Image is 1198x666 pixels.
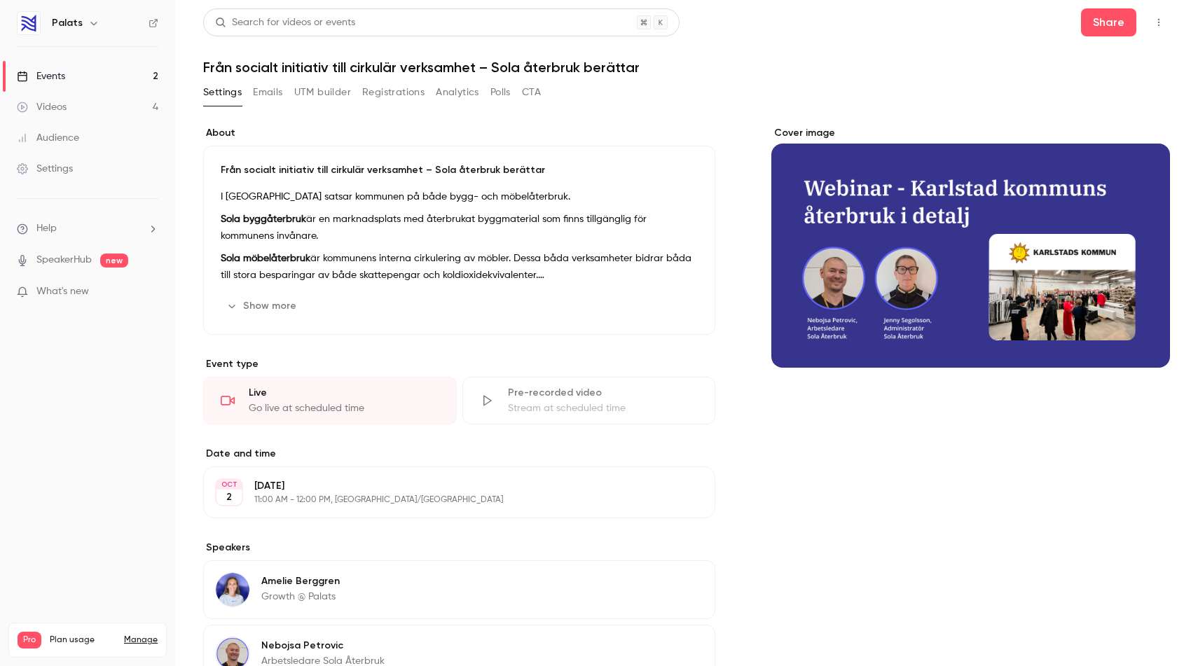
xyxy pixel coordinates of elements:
strong: Sola möbelåterbruk [221,254,310,263]
p: är en marknadsplats med återbrukat byggmaterial som finns tillgänglig för kommunens invånare. [221,211,698,244]
p: Nebojsa Petrovic [261,639,385,653]
p: Growth @ Palats [261,590,340,604]
button: Share [1081,8,1136,36]
img: Amelie Berggren [216,573,249,606]
li: help-dropdown-opener [17,221,158,236]
div: LiveGo live at scheduled time [203,377,457,424]
div: Pre-recorded video [508,386,698,400]
p: är kommunens interna cirkulering av möbler. Dessa båda verksamheter bidrar båda till stora bespar... [221,250,698,284]
span: What's new [36,284,89,299]
img: Palats [18,12,40,34]
button: Registrations [362,81,425,104]
div: Events [17,69,65,83]
button: CTA [522,81,541,104]
p: Amelie Berggren [261,574,340,588]
div: Search for videos or events [215,15,355,30]
span: Pro [18,632,41,648]
div: OCT [216,480,242,490]
a: Manage [124,634,158,646]
div: Audience [17,131,79,145]
label: About [203,126,715,140]
div: Stream at scheduled time [508,401,698,415]
div: Amelie BerggrenAmelie BerggrenGrowth @ Palats [203,560,715,619]
button: Show more [221,295,305,317]
label: Speakers [203,541,715,555]
button: Analytics [436,81,479,104]
span: Help [36,221,57,236]
p: Event type [203,357,715,371]
iframe: Noticeable Trigger [142,286,158,298]
span: Plan usage [50,634,116,646]
div: Settings [17,162,73,176]
p: 2 [226,490,232,504]
h1: Från socialt initiativ till cirkulär verksamhet – Sola återbruk berättar [203,59,1170,76]
span: new [100,254,128,268]
button: UTM builder [294,81,351,104]
button: Emails [253,81,282,104]
button: Polls [490,81,511,104]
p: 11:00 AM - 12:00 PM, [GEOGRAPHIC_DATA]/[GEOGRAPHIC_DATA] [254,494,641,506]
label: Cover image [771,126,1170,140]
label: Date and time [203,447,715,461]
p: I [GEOGRAPHIC_DATA] satsar kommunen på både bygg- och möbelåterbruk. [221,188,698,205]
div: Videos [17,100,67,114]
div: Live [249,386,439,400]
p: Från socialt initiativ till cirkulär verksamhet – Sola återbruk berättar [221,163,698,177]
h6: Palats [52,16,83,30]
button: Settings [203,81,242,104]
section: Cover image [771,126,1170,368]
p: [DATE] [254,479,641,493]
div: Go live at scheduled time [249,401,439,415]
div: Pre-recorded videoStream at scheduled time [462,377,716,424]
strong: Sola byggåterbruk [221,214,306,224]
a: SpeakerHub [36,253,92,268]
